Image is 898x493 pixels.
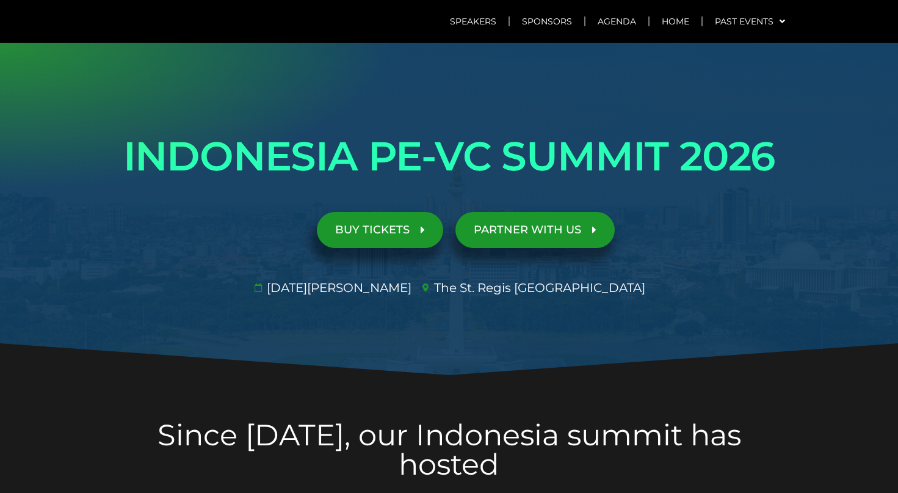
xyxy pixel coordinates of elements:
a: Home [650,7,701,35]
a: Sponsors [510,7,584,35]
a: PARTNER WITH US [455,212,615,248]
span: [DATE][PERSON_NAME]​ [264,279,411,297]
a: Speakers [438,7,509,35]
a: Past Events [703,7,797,35]
h1: INDONESIA PE-VC SUMMIT 2026 [107,122,791,191]
a: Agenda [585,7,648,35]
h2: Since [DATE], our Indonesia summit has hosted [107,420,791,479]
span: BUY TICKETS [335,224,410,236]
a: BUY TICKETS [317,212,443,248]
span: PARTNER WITH US [474,224,581,236]
span: The St. Regis [GEOGRAPHIC_DATA]​ [431,279,645,297]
